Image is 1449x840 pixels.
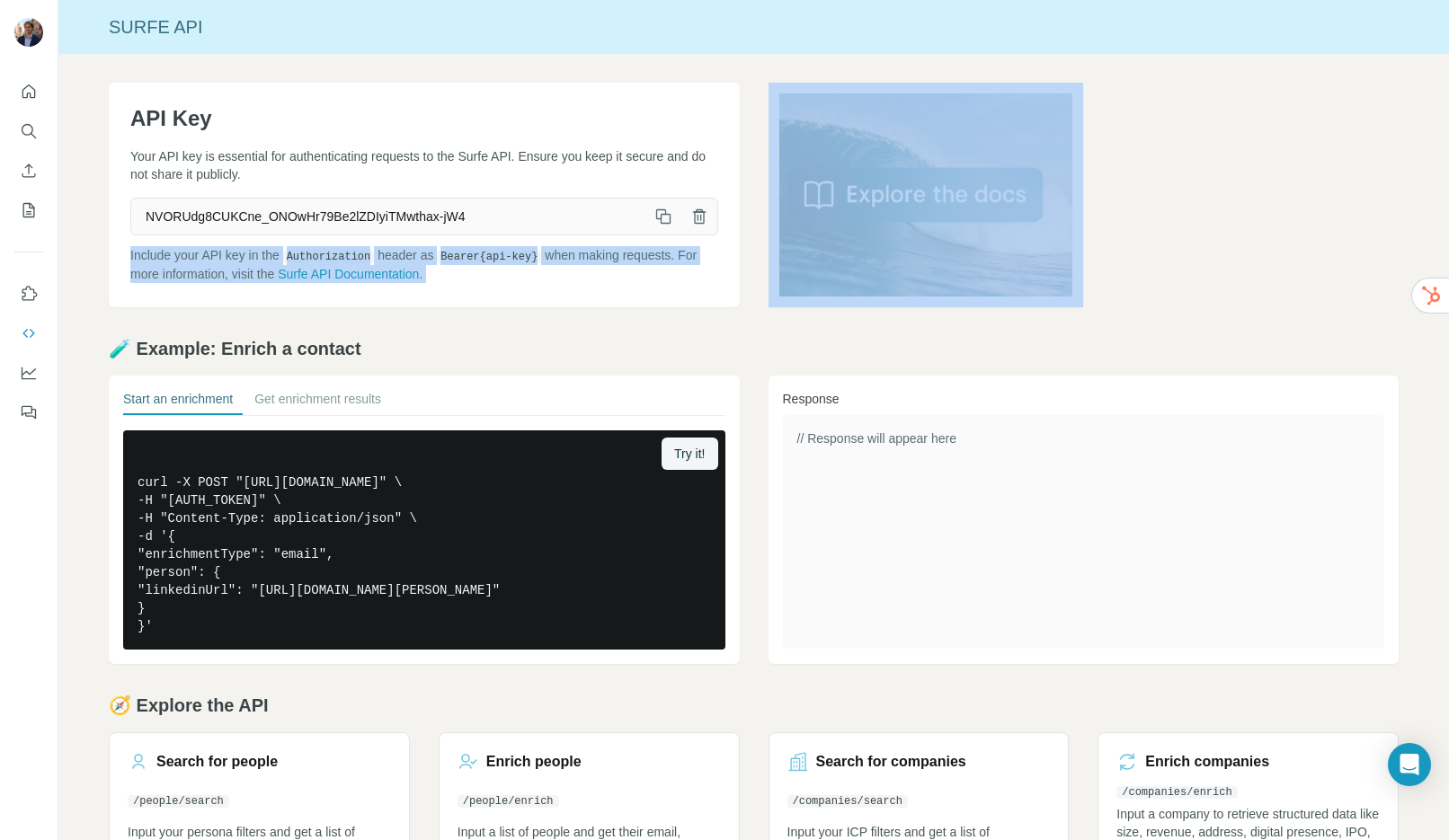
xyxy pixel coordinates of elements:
[437,251,541,263] code: Bearer {api-key}
[130,104,718,133] h1: API Key
[662,438,717,470] button: Try it!
[458,795,559,808] code: /people/enrich
[14,115,43,147] button: Search
[797,431,956,446] span: // Response will appear here
[787,795,908,808] code: /companies/search
[1388,743,1431,786] div: Open Intercom Messenger
[123,430,725,650] pre: curl -X POST "[URL][DOMAIN_NAME]" \ -H "[AUTH_TOKEN]" \ -H "Content-Type: application/json" \ -d ...
[1145,751,1269,773] h3: Enrich companies
[14,75,43,108] button: Quick start
[283,251,375,263] code: Authorization
[58,14,1449,40] div: Surfe API
[278,267,419,281] a: Surfe API Documentation
[123,390,233,415] button: Start an enrichment
[674,445,705,463] span: Try it!
[109,693,1399,718] h2: 🧭 Explore the API
[14,194,43,226] button: My lists
[14,317,43,349] button: Use Surfe API
[14,396,43,429] button: Feedback
[14,278,43,310] button: Use Surfe on LinkedIn
[486,751,582,773] h3: Enrich people
[14,155,43,187] button: Enrich CSV
[128,795,229,808] code: /people/search
[14,18,43,47] img: Avatar
[109,336,1399,361] h2: 🧪 Example: Enrich a contact
[783,390,1385,408] h3: Response
[130,246,718,283] p: Include your API key in the header as when making requests. For more information, visit the .
[14,357,43,389] button: Dashboard
[130,147,718,183] p: Your API key is essential for authenticating requests to the Surfe API. Ensure you keep it secure...
[1116,786,1237,799] code: /companies/enrich
[816,751,966,773] h3: Search for companies
[156,751,278,773] h3: Search for people
[254,390,381,415] button: Get enrichment results
[131,200,645,233] span: NVORUdg8CUKCne_ONOwHr79Be2lZDIyiTMwthax-jW4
